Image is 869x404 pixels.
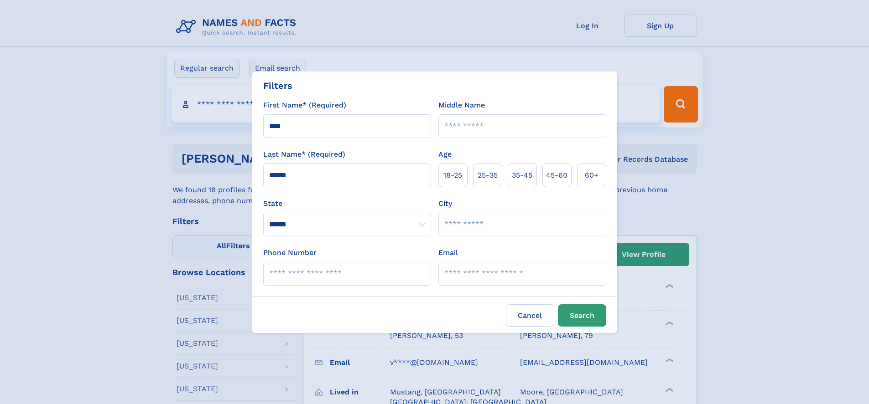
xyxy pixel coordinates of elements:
[506,304,554,327] label: Cancel
[443,170,462,181] span: 18‑25
[263,149,345,160] label: Last Name* (Required)
[263,100,346,111] label: First Name* (Required)
[546,170,567,181] span: 45‑60
[585,170,598,181] span: 60+
[478,170,498,181] span: 25‑35
[438,247,458,258] label: Email
[512,170,532,181] span: 35‑45
[263,247,317,258] label: Phone Number
[438,100,485,111] label: Middle Name
[263,79,292,92] div: Filters
[558,304,606,327] button: Search
[438,198,452,209] label: City
[263,198,431,209] label: State
[438,149,452,160] label: Age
